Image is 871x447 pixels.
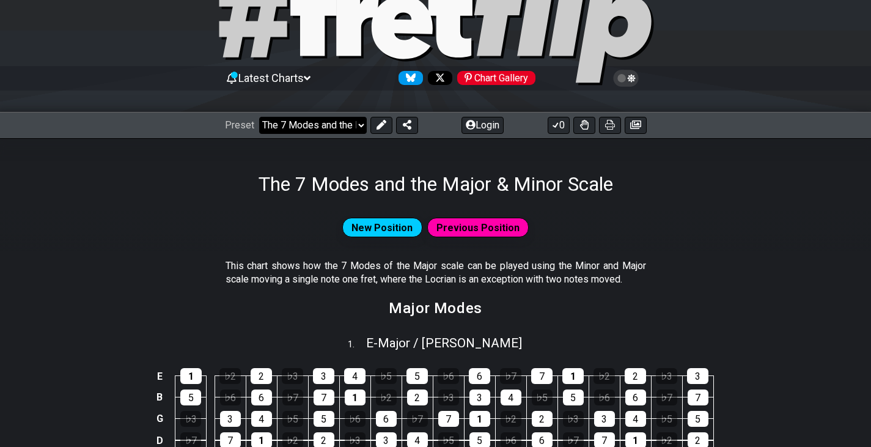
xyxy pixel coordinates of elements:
[687,368,708,384] div: 3
[226,259,646,287] p: This chart shows how the 7 Modes of the Major scale can be played using the Minor and Major scale...
[389,301,482,315] h2: Major Modes
[625,368,646,384] div: 2
[407,411,428,427] div: ♭7
[348,338,366,352] span: 1 .
[282,411,303,427] div: ♭5
[251,411,272,427] div: 4
[314,390,334,405] div: 7
[656,390,677,405] div: ♭7
[457,71,535,85] div: Chart Gallery
[180,390,201,405] div: 5
[548,117,570,134] button: 0
[625,117,647,134] button: Create image
[396,117,418,134] button: Share Preset
[438,368,459,384] div: ♭6
[407,390,428,405] div: 2
[656,368,677,384] div: ♭3
[469,411,490,427] div: 1
[282,368,303,384] div: ♭3
[594,368,615,384] div: ♭2
[500,368,521,384] div: ♭7
[625,390,646,405] div: 6
[406,368,428,384] div: 5
[438,411,459,427] div: 7
[599,117,621,134] button: Print
[563,390,584,405] div: 5
[251,368,272,384] div: 2
[625,411,646,427] div: 4
[532,390,553,405] div: ♭5
[376,390,397,405] div: ♭2
[351,219,413,237] span: New Position
[573,117,595,134] button: Toggle Dexterity for all fretkits
[594,411,615,427] div: 3
[180,368,202,384] div: 1
[563,411,584,427] div: ♭3
[180,411,201,427] div: ♭3
[501,411,521,427] div: ♭2
[376,411,397,427] div: 6
[259,117,367,134] select: Preset
[375,368,397,384] div: ♭5
[436,219,520,237] span: Previous Position
[619,73,633,84] span: Toggle light / dark theme
[313,368,334,384] div: 3
[345,411,366,427] div: ♭6
[344,368,366,384] div: 4
[152,386,167,408] td: B
[438,390,459,405] div: ♭3
[152,366,167,387] td: E
[469,368,490,384] div: 6
[469,390,490,405] div: 3
[220,411,241,427] div: 3
[452,71,535,85] a: #fretflip at Pinterest
[688,411,708,427] div: 5
[219,368,241,384] div: ♭2
[259,172,613,196] h1: The 7 Modes and the Major & Minor Scale
[220,390,241,405] div: ♭6
[238,72,304,84] span: Latest Charts
[366,336,522,350] span: E - Major / [PERSON_NAME]
[656,411,677,427] div: ♭5
[282,390,303,405] div: ♭7
[461,117,504,134] button: Login
[345,390,366,405] div: 1
[370,117,392,134] button: Edit Preset
[562,368,584,384] div: 1
[594,390,615,405] div: ♭6
[251,390,272,405] div: 6
[314,411,334,427] div: 5
[531,368,553,384] div: 7
[423,71,452,85] a: Follow #fretflip at X
[532,411,553,427] div: 2
[501,390,521,405] div: 4
[394,71,423,85] a: Follow #fretflip at Bluesky
[225,119,254,131] span: Preset
[688,390,708,405] div: 7
[152,408,167,429] td: G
